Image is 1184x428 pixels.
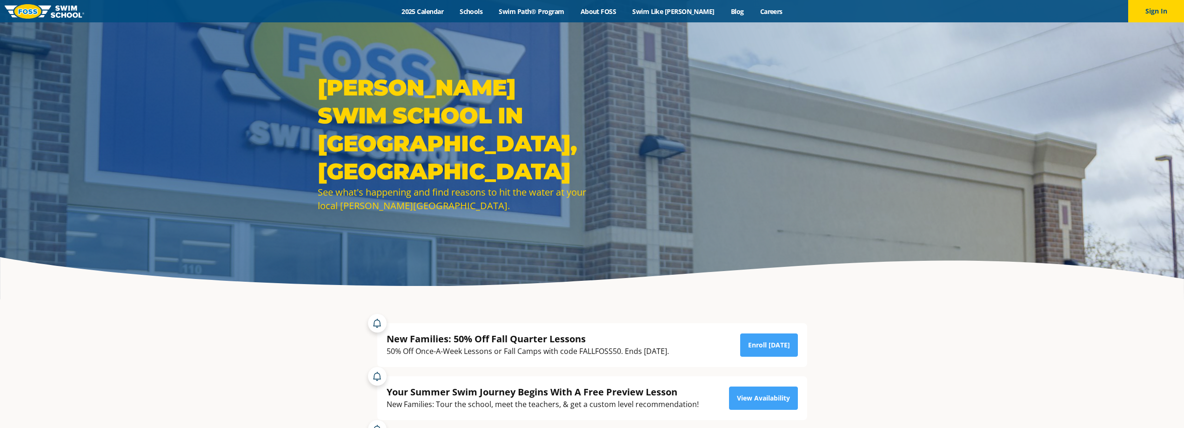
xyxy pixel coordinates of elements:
a: Schools [452,7,491,16]
a: Swim Like [PERSON_NAME] [624,7,723,16]
div: Your Summer Swim Journey Begins With A Free Preview Lesson [387,386,699,398]
a: View Availability [729,387,798,410]
a: 2025 Calendar [394,7,452,16]
a: Swim Path® Program [491,7,572,16]
div: New Families: 50% Off Fall Quarter Lessons [387,333,669,345]
a: Blog [722,7,752,16]
h1: [PERSON_NAME] Swim School in [GEOGRAPHIC_DATA], [GEOGRAPHIC_DATA] [318,74,588,185]
a: About FOSS [572,7,624,16]
a: Careers [752,7,790,16]
div: See what's happening and find reasons to hit the water at your local [PERSON_NAME][GEOGRAPHIC_DATA]. [318,185,588,212]
div: 50% Off Once-A-Week Lessons or Fall Camps with code FALLFOSS50. Ends [DATE]. [387,345,669,358]
a: Enroll [DATE] [740,333,798,357]
div: New Families: Tour the school, meet the teachers, & get a custom level recommendation! [387,398,699,411]
img: FOSS Swim School Logo [5,4,84,19]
